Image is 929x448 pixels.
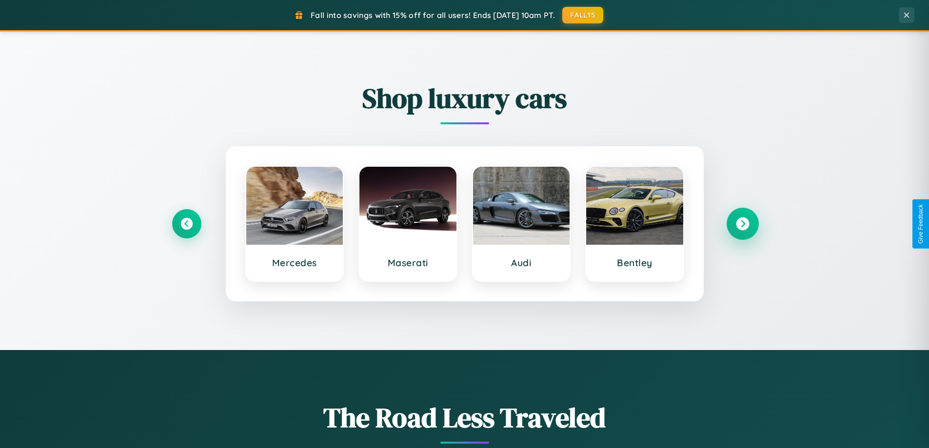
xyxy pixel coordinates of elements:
[172,79,757,117] h2: Shop luxury cars
[596,257,673,269] h3: Bentley
[917,204,924,244] div: Give Feedback
[311,10,555,20] span: Fall into savings with 15% off for all users! Ends [DATE] 10am PT.
[256,257,334,269] h3: Mercedes
[172,399,757,436] h1: The Road Less Traveled
[369,257,447,269] h3: Maserati
[562,7,603,23] button: FALL15
[483,257,560,269] h3: Audi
